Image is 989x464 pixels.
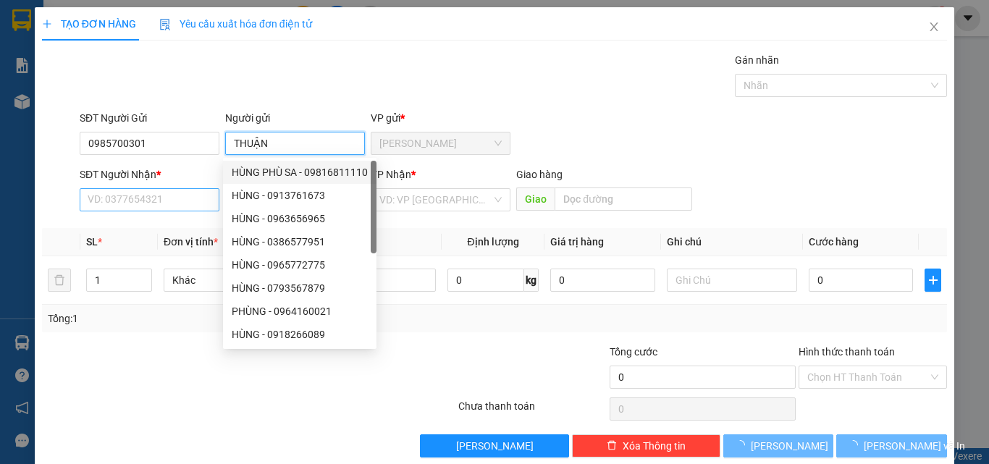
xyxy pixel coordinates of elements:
[223,161,376,184] div: HÙNG PHÙ SA - 09816811110
[735,440,751,450] span: loading
[371,110,510,126] div: VP gửi
[223,230,376,253] div: HÙNG - 0386577951
[232,303,368,319] div: PHÙNG - 0964160021
[232,257,368,273] div: HÙNG - 0965772775
[76,84,267,184] h1: Giao dọc đường
[225,110,365,126] div: Người gửi
[550,236,604,248] span: Giá trị hàng
[193,12,350,35] b: [DOMAIN_NAME]
[223,207,376,230] div: HÙNG - 0963656965
[48,311,383,326] div: Tổng: 1
[735,54,779,66] label: Gán nhãn
[751,438,828,454] span: [PERSON_NAME]
[914,7,954,48] button: Close
[42,18,136,30] span: TẠO ĐƠN HÀNG
[159,19,171,30] img: icon
[80,110,219,126] div: SĐT Người Gửi
[572,434,720,457] button: deleteXóa Thông tin
[467,236,518,248] span: Định lượng
[661,228,803,256] th: Ghi chú
[809,236,859,248] span: Cước hàng
[223,184,376,207] div: HÙNG - 0913761673
[848,440,864,450] span: loading
[607,440,617,452] span: delete
[172,269,285,291] span: Khác
[610,346,657,358] span: Tổng cước
[379,132,502,154] span: Bảo Lộc
[928,21,940,33] span: close
[516,169,563,180] span: Giao hàng
[8,84,122,108] h2: BLC1408250001
[232,211,368,227] div: HÙNG - 0963656965
[59,18,216,74] b: Công ty TNHH [PERSON_NAME]
[232,234,368,250] div: HÙNG - 0386577951
[223,277,376,300] div: HÙNG - 0793567879
[925,274,940,286] span: plus
[623,438,686,454] span: Xóa Thông tin
[799,346,895,358] label: Hình thức thanh toán
[420,434,568,457] button: [PERSON_NAME]
[925,269,941,292] button: plus
[223,323,376,346] div: HÙNG - 0918266089
[456,438,534,454] span: [PERSON_NAME]
[864,438,965,454] span: [PERSON_NAME] và In
[836,434,947,457] button: [PERSON_NAME] và In
[457,398,608,423] div: Chưa thanh toán
[524,269,539,292] span: kg
[223,300,376,323] div: PHÙNG - 0964160021
[48,269,71,292] button: delete
[42,19,52,29] span: plus
[555,187,692,211] input: Dọc đường
[223,253,376,277] div: HÙNG - 0965772775
[723,434,834,457] button: [PERSON_NAME]
[371,169,411,180] span: VP Nhận
[516,187,555,211] span: Giao
[667,269,797,292] input: Ghi Chú
[232,326,368,342] div: HÙNG - 0918266089
[550,269,655,292] input: 0
[232,280,368,296] div: HÙNG - 0793567879
[86,236,98,248] span: SL
[159,18,312,30] span: Yêu cầu xuất hóa đơn điện tử
[232,187,368,203] div: HÙNG - 0913761673
[164,236,218,248] span: Đơn vị tính
[232,164,368,180] div: HÙNG PHÙ SA - 09816811110
[80,166,219,182] div: SĐT Người Nhận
